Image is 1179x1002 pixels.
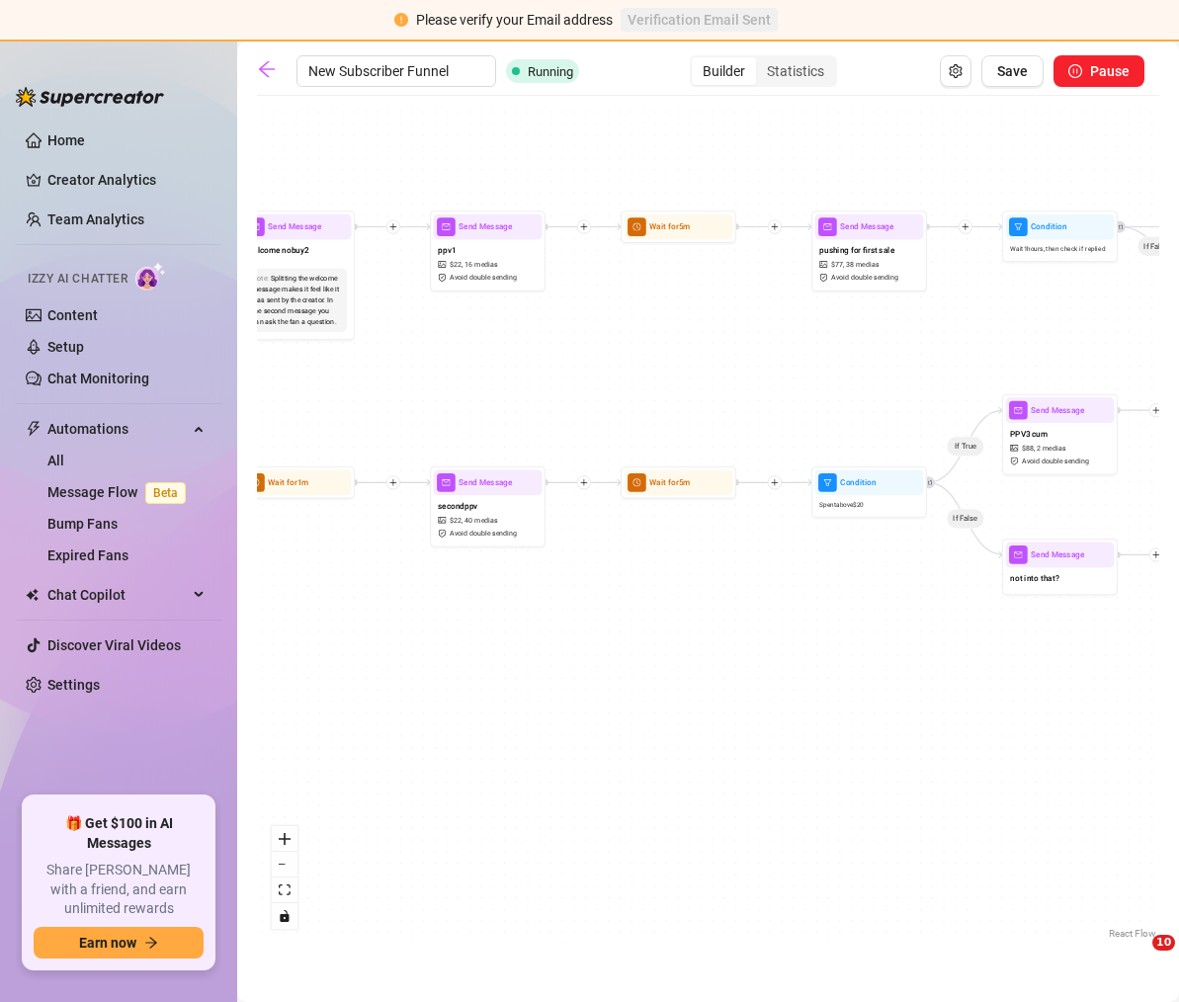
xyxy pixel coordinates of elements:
div: Builder [692,57,756,85]
span: Beta [145,482,186,504]
span: safety-certificate [438,274,448,282]
span: 10 [1152,935,1175,951]
a: Content [47,307,98,323]
span: picture [438,516,448,524]
a: Chat Monitoring [47,371,149,386]
a: Team Analytics [47,211,144,227]
span: $ 77 , [831,259,844,270]
a: React Flow attribution [1109,928,1156,939]
span: picture [1010,444,1020,452]
img: AI Chatter [135,262,166,291]
span: Pause [1090,63,1130,79]
div: mailSend Messagewelcome nobuy2Note:Splitting the welcome message makes it feel like it was sent b... [239,210,355,340]
a: Setup [47,339,84,355]
span: Wait for 5m [649,476,690,489]
span: PPV3 cum [1010,428,1048,441]
input: Edit Title [296,55,496,87]
div: mailSend MessagePPV3 cumpicture$88,2 mediassafety-certificateAvoid double sending [1002,394,1118,475]
span: plus [771,478,779,486]
button: Earn nowarrow-right [34,927,204,959]
span: $ 88 , [1022,443,1035,454]
span: retweet [925,480,933,485]
span: $ 22 , [450,515,463,526]
img: Chat Copilot [26,588,39,602]
span: safety-certificate [438,530,448,538]
span: plus [1152,550,1160,558]
span: Send Message [840,220,893,233]
span: 🎁 Get $100 in AI Messages [34,814,204,853]
span: mail [437,473,456,492]
span: secondppv [438,500,477,513]
button: Save Flow [981,55,1044,87]
span: Automations [47,413,188,445]
span: Earn now [79,935,136,951]
span: Running [528,64,573,79]
span: Wait for 1m [268,476,308,489]
span: Spent above $ 20 [819,500,863,510]
span: retweet [1116,224,1124,229]
span: 40 medias [464,515,497,526]
span: mail [1009,401,1028,420]
a: Bump Fans [47,516,118,532]
span: picture [438,261,448,269]
div: filterConditionSpentabove$20 [811,466,927,518]
g: Edge from 6bc75c71-5d9f-479f-8baa-8df7e9a09a96 to 5766ea0b-2cee-4bc0-ba7a-4c7b0c6fcdca [928,482,1004,554]
span: filter [1009,217,1028,236]
div: React Flow controls [272,826,297,929]
span: plus [580,222,588,230]
span: Avoid double sending [831,273,898,284]
span: not into that? [1010,572,1059,585]
div: mailSend Messageppv1picture$22,16 mediassafety-certificateAvoid double sending [430,210,546,292]
span: pause-circle [1068,64,1082,78]
span: Chat Copilot [47,579,188,611]
span: Wait 1 hours, then check if replied [1010,244,1105,254]
a: Message FlowBeta [47,484,194,500]
span: Avoid double sending [450,528,517,539]
img: logo-BBDzfeDw.svg [16,87,164,107]
span: thunderbolt [26,421,42,437]
span: plus [389,222,397,230]
button: zoom out [272,852,297,877]
span: clock-circle [628,473,646,492]
span: plus [580,478,588,486]
a: Expired Fans [47,547,128,563]
div: mailSend Messagepushing for first salepicture$77,38 mediassafety-certificateAvoid double sending [811,210,927,292]
span: Send Message [1031,404,1084,417]
a: Discover Viral Videos [47,637,181,653]
span: safety-certificate [1010,458,1020,465]
div: mailSend Messagesecondppvpicture$22,40 mediassafety-certificateAvoid double sending [430,466,546,547]
span: Avoid double sending [450,273,517,284]
span: Send Message [268,220,321,233]
a: Home [47,132,85,148]
span: Wait for 5m [649,220,690,233]
a: arrow-left [257,59,287,83]
span: plus [771,222,779,230]
button: Pause [1053,55,1144,87]
div: clock-circleWait for1m [239,466,355,499]
span: ppv1 [438,244,456,257]
iframe: Intercom live chat [1112,935,1159,982]
span: safety-certificate [819,274,829,282]
a: Settings [47,677,100,693]
span: picture [819,261,829,269]
span: welcome nobuy2 [247,244,309,257]
span: Send Message [459,476,512,489]
span: plus [1152,406,1160,414]
span: arrow-right [144,936,158,950]
span: Save [997,63,1028,79]
button: zoom in [272,826,297,852]
span: mail [1009,545,1028,564]
span: 38 medias [846,259,879,270]
div: Statistics [756,57,835,85]
div: filterConditionWait1hours, then check if replied [1002,210,1118,262]
span: setting [949,64,963,78]
span: $ 22 , [450,259,463,270]
div: Splitting the welcome message makes it feel like it was sent by the creator. In the second messag... [252,273,342,327]
a: Creator Analytics [47,164,206,196]
div: clock-circleWait for5m [621,210,736,243]
span: filter [818,473,837,492]
span: Avoid double sending [1022,456,1089,466]
span: mail [818,217,837,236]
span: 16 medias [464,259,497,270]
span: clock-circle [628,217,646,236]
